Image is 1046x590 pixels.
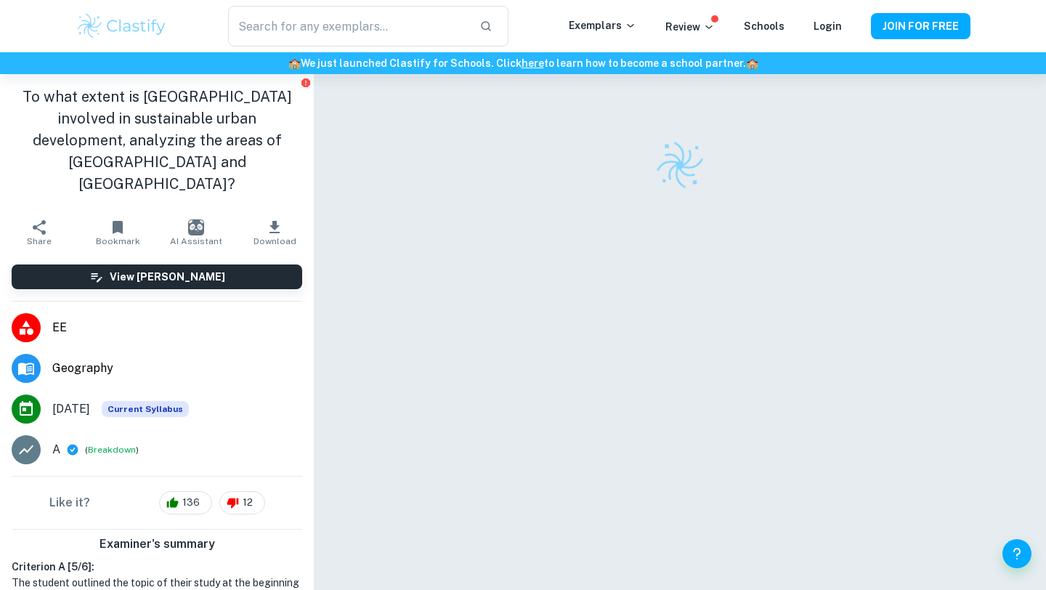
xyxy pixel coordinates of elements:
[110,269,225,285] h6: View [PERSON_NAME]
[235,496,261,510] span: 12
[76,12,168,41] img: Clastify logo
[744,20,784,32] a: Schools
[228,6,468,47] input: Search for any exemplars...
[254,236,296,246] span: Download
[157,212,235,253] button: AI Assistant
[219,491,265,514] div: 12
[12,264,302,289] button: View [PERSON_NAME]
[52,400,90,418] span: [DATE]
[52,319,302,336] span: EE
[3,55,1043,71] h6: We just launched Clastify for Schools. Click to learn how to become a school partner.
[235,212,314,253] button: Download
[170,236,222,246] span: AI Assistant
[665,19,715,35] p: Review
[159,491,212,514] div: 136
[288,57,301,69] span: 🏫
[188,219,204,235] img: AI Assistant
[814,20,842,32] a: Login
[102,401,189,417] div: This exemplar is based on the current syllabus. Feel free to refer to it for inspiration/ideas wh...
[78,212,157,253] button: Bookmark
[746,57,758,69] span: 🏫
[49,494,90,512] h6: Like it?
[88,443,136,456] button: Breakdown
[52,441,60,458] p: A
[27,236,52,246] span: Share
[96,236,140,246] span: Bookmark
[522,57,544,69] a: here
[569,17,636,33] p: Exemplars
[102,401,189,417] span: Current Syllabus
[871,13,970,39] button: JOIN FOR FREE
[52,360,302,377] span: Geography
[1002,539,1031,568] button: Help and Feedback
[85,443,139,457] span: ( )
[174,496,208,510] span: 136
[300,77,311,88] button: Report issue
[12,559,302,575] h6: Criterion A [ 5 / 6 ]:
[12,86,302,195] h1: To what extent is [GEOGRAPHIC_DATA] involved in sustainable urban development, analyzing the area...
[6,536,308,553] h6: Examiner's summary
[653,138,706,191] img: Clastify logo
